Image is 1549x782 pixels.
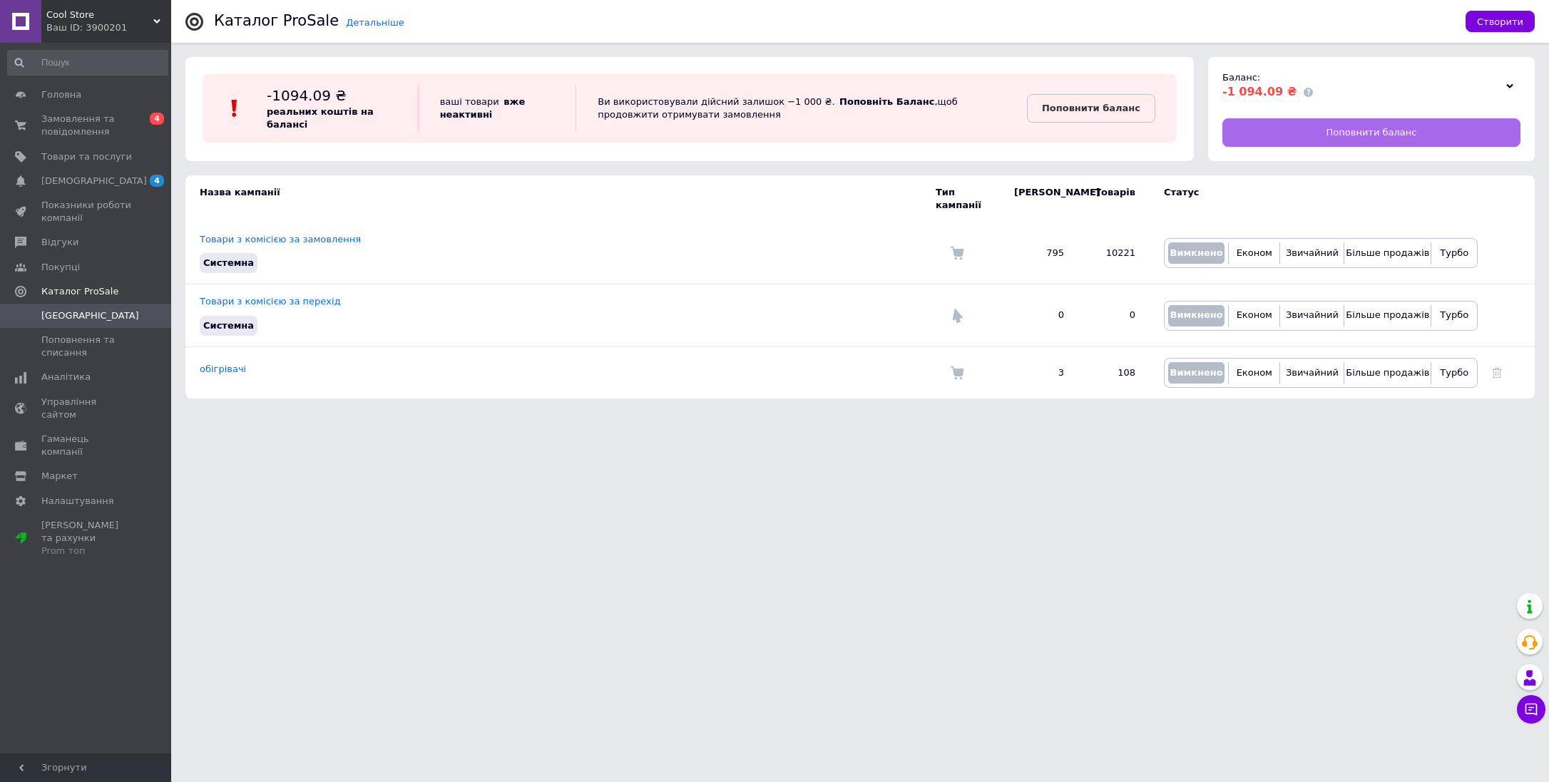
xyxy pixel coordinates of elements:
[1078,346,1150,398] td: 108
[1284,242,1340,264] button: Звичайний
[1440,309,1468,320] span: Турбо
[41,150,132,163] span: Товари та послуги
[1477,16,1523,27] span: Створити
[214,14,339,29] div: Каталог ProSale
[1435,242,1473,264] button: Турбо
[1232,362,1276,384] button: Економ
[41,309,139,322] span: [GEOGRAPHIC_DATA]
[1000,175,1078,222] td: [PERSON_NAME]
[41,396,132,421] span: Управління сайтом
[1284,305,1340,326] button: Звичайний
[418,86,576,131] div: ваші товари
[41,519,132,558] span: [PERSON_NAME] та рахунки
[7,50,168,76] input: Пошук
[1348,362,1427,384] button: Більше продажів
[346,17,404,28] a: Детальніше
[1078,175,1150,222] td: Товарів
[1042,103,1140,113] b: Поповнити баланс
[950,309,964,323] img: Комісія за перехід
[203,257,254,268] span: Системна
[1078,222,1150,284] td: 10221
[1326,126,1417,139] span: Поповнити баланс
[1168,305,1225,326] button: Вимкнено
[839,96,934,107] b: Поповніть Баланс
[1284,362,1340,384] button: Звичайний
[267,87,347,104] span: -1094.09 ₴
[936,175,1000,222] td: Тип кампанії
[41,433,132,458] span: Гаманець компанії
[46,9,153,21] span: Cool Store
[1286,247,1339,258] span: Звичайний
[267,106,374,130] b: реальних коштів на балансі
[1150,175,1478,222] td: Статус
[1168,362,1225,384] button: Вимкнено
[41,236,78,249] span: Відгуки
[1237,247,1272,258] span: Економ
[150,175,164,187] span: 4
[1440,247,1468,258] span: Турбо
[41,199,132,225] span: Показники роботи компанії
[41,88,81,101] span: Головна
[576,86,1027,131] div: Ви використовували дійсний залишок −1 000 ₴. , щоб продовжити отримувати замовлення
[200,364,246,374] a: обігрівачі
[1466,11,1535,32] button: Створити
[1170,247,1222,258] span: Вимкнено
[1346,309,1429,320] span: Більше продажів
[1232,242,1276,264] button: Економ
[46,21,171,34] div: Ваш ID: 3900201
[41,175,147,187] span: [DEMOGRAPHIC_DATA]
[1286,309,1339,320] span: Звичайний
[1222,85,1297,98] span: -1 094.09 ₴
[41,285,118,298] span: Каталог ProSale
[41,470,78,483] span: Маркет
[1232,305,1276,326] button: Економ
[41,113,132,138] span: Замовлення та повідомлення
[41,261,80,274] span: Покупці
[41,371,91,384] span: Аналітика
[200,234,361,245] a: Товари з комісією за замовлення
[1222,118,1520,147] a: Поповнити баланс
[1237,367,1272,378] span: Економ
[1000,284,1078,346] td: 0
[1168,242,1225,264] button: Вимкнено
[41,334,132,359] span: Поповнення та списання
[950,246,964,260] img: Комісія за замовлення
[1000,222,1078,284] td: 795
[1000,346,1078,398] td: 3
[1170,309,1222,320] span: Вимкнено
[1222,72,1260,83] span: Баланс:
[1435,362,1473,384] button: Турбо
[1237,309,1272,320] span: Економ
[1348,305,1427,326] button: Більше продажів
[41,495,114,508] span: Налаштування
[1170,367,1222,378] span: Вимкнено
[1286,367,1339,378] span: Звичайний
[1492,367,1502,378] a: Видалити
[203,320,254,331] span: Системна
[224,98,245,119] img: :exclamation:
[200,296,341,307] a: Товари з комісією за перехід
[1517,695,1545,724] button: Чат з покупцем
[950,366,964,380] img: Комісія за замовлення
[1348,242,1427,264] button: Більше продажів
[1346,367,1429,378] span: Більше продажів
[150,113,164,125] span: 4
[1435,305,1473,326] button: Турбо
[1346,247,1429,258] span: Більше продажів
[1027,94,1155,123] a: Поповнити баланс
[41,545,132,557] div: Prom топ
[1440,367,1468,378] span: Турбо
[185,175,936,222] td: Назва кампанії
[1078,284,1150,346] td: 0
